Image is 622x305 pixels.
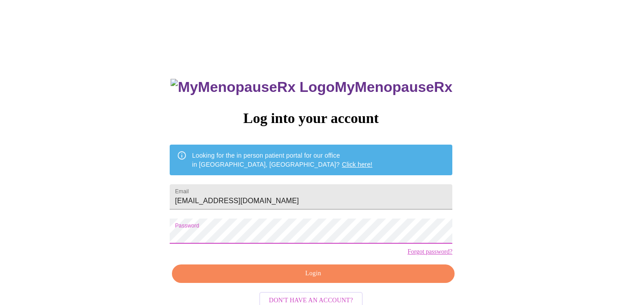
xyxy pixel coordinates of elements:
img: MyMenopauseRx Logo [171,79,334,96]
a: Forgot password? [407,248,452,255]
button: Login [172,264,455,283]
h3: Log into your account [170,110,452,127]
h3: MyMenopauseRx [171,79,452,96]
a: Click here! [342,161,373,168]
div: Looking for the in person patient portal for our office in [GEOGRAPHIC_DATA], [GEOGRAPHIC_DATA]? [192,147,373,173]
a: Don't have an account? [257,296,365,304]
span: Login [182,268,444,279]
